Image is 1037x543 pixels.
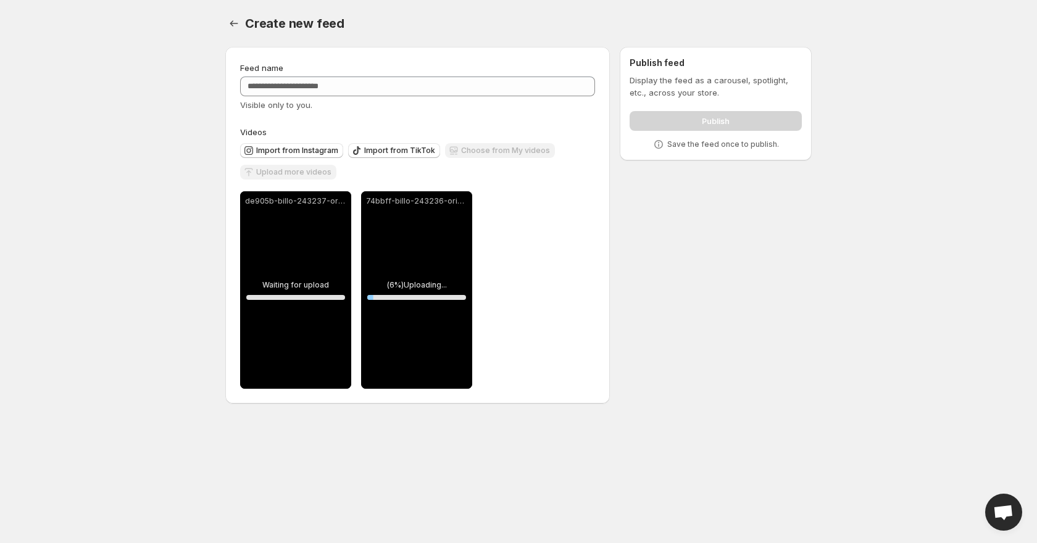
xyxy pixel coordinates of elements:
[245,196,346,206] p: de905b-billo-243237-orig.mp4
[225,15,243,32] button: Settings
[240,127,267,137] span: Videos
[348,143,440,158] button: Import from TikTok
[240,100,312,110] span: Visible only to you.
[364,146,435,155] span: Import from TikTok
[366,196,467,206] p: 74bbff-billo-243236-orig.mp4
[245,16,344,31] span: Create new feed
[630,57,802,69] h2: Publish feed
[985,494,1022,531] div: Open chat
[667,139,779,149] p: Save the feed once to publish.
[240,143,343,158] button: Import from Instagram
[630,74,802,99] p: Display the feed as a carousel, spotlight, etc., across your store.
[240,63,283,73] span: Feed name
[256,146,338,155] span: Import from Instagram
